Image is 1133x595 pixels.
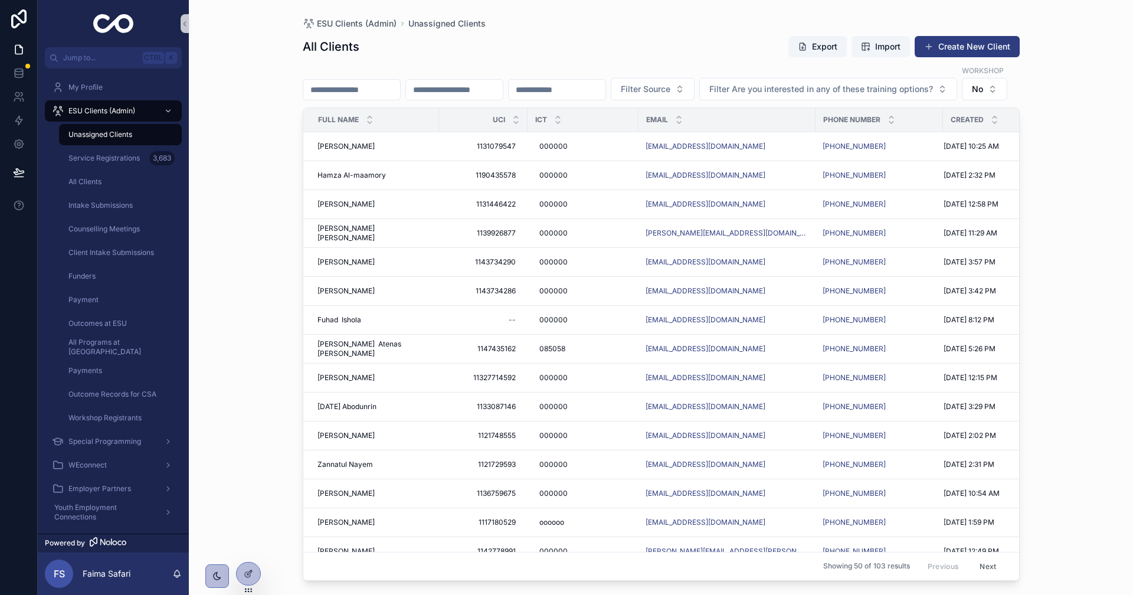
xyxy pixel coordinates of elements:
[539,315,568,325] span: 000000
[951,115,984,125] span: Created
[68,248,154,257] span: Client Intake Submissions
[446,426,520,445] a: 1121748555
[317,431,375,440] span: [PERSON_NAME]
[303,38,359,55] h1: All Clients
[509,315,516,325] div: --
[535,115,547,125] span: ICT
[45,455,182,476] a: WEconnect
[317,171,432,180] a: Hamza Al-maamory
[45,47,182,68] button: Jump to...CtrlK
[68,83,103,92] span: My Profile
[944,257,1052,267] a: [DATE] 3:57 PM
[823,431,886,440] a: [PHONE_NUMBER]
[646,373,808,382] a: [EMAIL_ADDRESS][DOMAIN_NAME]
[944,228,997,238] span: [DATE] 11:29 AM
[45,478,182,499] a: Employer Partners
[962,78,1007,100] button: Select Button
[317,373,432,382] a: [PERSON_NAME]
[539,431,568,440] span: 000000
[451,547,516,556] span: 1142778991
[317,489,375,498] span: [PERSON_NAME]
[535,368,631,387] a: 000000
[59,242,182,263] a: Client Intake Submissions
[535,195,631,214] a: 000000
[68,177,101,187] span: All Clients
[451,142,516,151] span: 1131079547
[59,195,182,216] a: Intake Submissions
[317,257,375,267] span: [PERSON_NAME]
[944,315,994,325] span: [DATE] 8:12 PM
[317,315,361,325] span: Fuhad Ishola
[451,489,516,498] span: 1136759675
[535,455,631,474] a: 000000
[59,266,182,287] a: Funders
[539,489,568,498] span: 000000
[944,402,1052,411] a: [DATE] 3:29 PM
[446,282,520,300] a: 1143734286
[446,195,520,214] a: 1131446422
[45,502,182,523] a: Youth Employment Connections
[451,257,516,267] span: 1143734290
[59,124,182,145] a: Unassigned Clients
[451,228,516,238] span: 1139926877
[68,366,102,375] span: Payments
[68,460,107,470] span: WEconnect
[68,319,127,328] span: Outcomes at ESU
[493,115,505,125] span: UCI
[451,518,516,527] span: 1117180529
[68,295,99,305] span: Payment
[646,547,808,556] a: [PERSON_NAME][EMAIL_ADDRESS][PERSON_NAME][DOMAIN_NAME]
[971,557,1004,576] button: Next
[646,171,765,180] a: [EMAIL_ADDRESS][DOMAIN_NAME]
[944,431,996,440] span: [DATE] 2:02 PM
[68,338,170,357] span: All Programs at [GEOGRAPHIC_DATA]
[535,137,631,156] a: 000000
[646,402,765,411] a: [EMAIL_ADDRESS][DOMAIN_NAME]
[646,402,808,411] a: [EMAIL_ADDRESS][DOMAIN_NAME]
[915,36,1020,57] button: Create New Client
[317,460,373,469] span: Zannatul Nayem
[944,489,1000,498] span: [DATE] 10:54 AM
[944,547,999,556] span: [DATE] 12:49 PM
[646,431,765,440] a: [EMAIL_ADDRESS][DOMAIN_NAME]
[317,224,432,243] span: [PERSON_NAME] [PERSON_NAME]
[317,171,386,180] span: Hamza Al-maamory
[823,373,936,382] a: [PHONE_NUMBER]
[944,547,1052,556] a: [DATE] 12:49 PM
[535,339,631,358] a: 085058
[823,344,936,354] a: [PHONE_NUMBER]
[709,83,933,95] span: Filter Are you interested in any of these training options?
[166,53,176,63] span: K
[823,562,910,571] span: Showing 50 of 103 results
[317,547,432,556] a: [PERSON_NAME]
[972,83,983,95] span: No
[446,455,520,474] a: 1121729593
[823,171,886,180] a: [PHONE_NUMBER]
[317,339,432,358] a: [PERSON_NAME] Atenas [PERSON_NAME]
[68,130,132,139] span: Unassigned Clients
[944,200,1052,209] a: [DATE] 12:58 PM
[59,407,182,429] a: Workshop Registrants
[944,402,996,411] span: [DATE] 3:29 PM
[317,142,375,151] span: [PERSON_NAME]
[944,460,994,469] span: [DATE] 2:31 PM
[539,171,568,180] span: 000000
[143,52,164,64] span: Ctrl
[823,344,886,354] a: [PHONE_NUMBER]
[823,431,936,440] a: [PHONE_NUMBER]
[944,200,998,209] span: [DATE] 12:58 PM
[318,115,359,125] span: Full Name
[823,460,936,469] a: [PHONE_NUMBER]
[944,286,996,296] span: [DATE] 3:42 PM
[962,65,1004,76] label: Workshop
[646,344,765,354] a: [EMAIL_ADDRESS][DOMAIN_NAME]
[408,18,486,30] span: Unassigned Clients
[59,336,182,358] a: All Programs at [GEOGRAPHIC_DATA]
[451,344,516,354] span: 1147435162
[317,373,375,382] span: [PERSON_NAME]
[621,83,670,95] span: Filter Source
[944,489,1052,498] a: [DATE] 10:54 AM
[535,253,631,272] a: 000000
[875,41,900,53] span: Import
